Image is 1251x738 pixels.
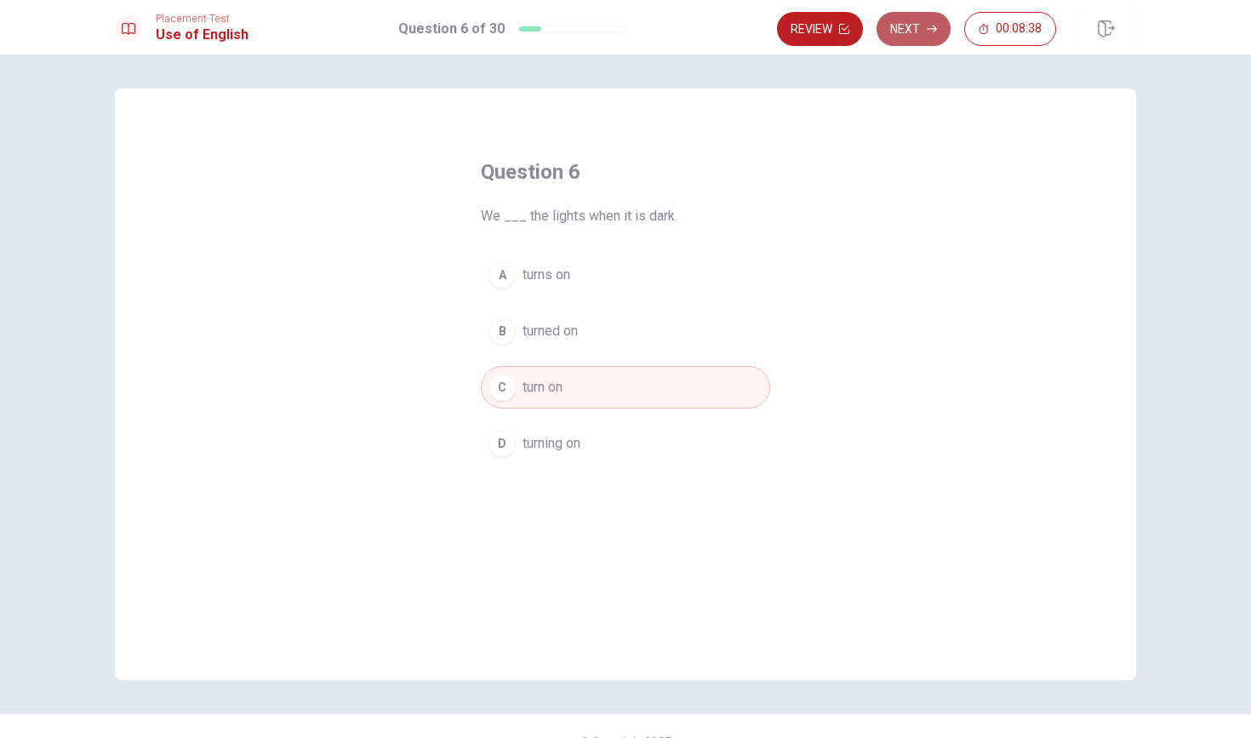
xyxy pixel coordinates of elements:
[398,19,505,39] h1: Question 6 of 30
[996,22,1042,36] span: 00:08:38
[481,158,770,186] h4: Question 6
[964,12,1056,46] button: 00:08:38
[156,25,248,45] h1: Use of English
[481,206,770,226] span: We ___ the lights when it is dark.
[481,254,770,296] button: Aturns on
[523,433,580,454] span: turning on
[877,12,951,46] button: Next
[481,310,770,352] button: Bturned on
[488,374,516,401] div: C
[488,318,516,345] div: B
[481,422,770,465] button: Dturning on
[156,13,248,25] span: Placement Test
[488,261,516,289] div: A
[523,321,578,341] span: turned on
[523,265,570,285] span: turns on
[777,12,863,46] button: Review
[488,430,516,457] div: D
[523,377,563,398] span: turn on
[481,366,770,409] button: Cturn on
